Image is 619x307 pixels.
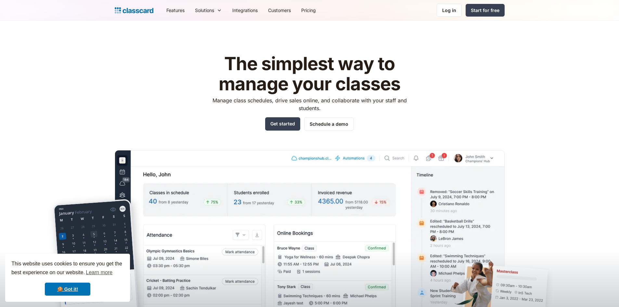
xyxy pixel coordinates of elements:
a: dismiss cookie message [45,283,90,296]
a: Pricing [296,3,321,18]
p: Manage class schedules, drive sales online, and collaborate with your staff and students. [206,96,413,112]
a: Start for free [466,4,505,17]
div: Log in [442,7,456,14]
a: Customers [263,3,296,18]
span: This website uses cookies to ensure you get the best experience on our website. [11,260,124,277]
a: Get started [265,117,300,131]
div: cookieconsent [5,254,130,302]
div: Solutions [195,7,214,14]
a: learn more about cookies [85,268,113,277]
a: Schedule a demo [304,117,354,131]
h1: The simplest way to manage your classes [206,54,413,94]
a: Logo [115,6,153,15]
div: Solutions [190,3,227,18]
a: Features [161,3,190,18]
a: Integrations [227,3,263,18]
div: Start for free [471,7,499,14]
a: Log in [437,4,462,17]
